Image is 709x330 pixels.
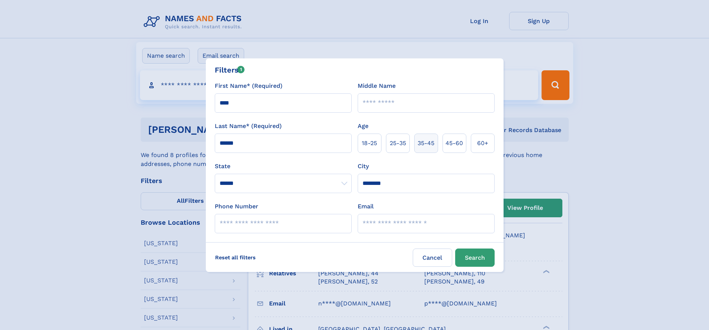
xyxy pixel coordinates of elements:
[358,162,369,171] label: City
[418,139,434,148] span: 35‑45
[413,249,452,267] label: Cancel
[215,202,258,211] label: Phone Number
[362,139,377,148] span: 18‑25
[477,139,488,148] span: 60+
[215,64,245,76] div: Filters
[215,122,282,131] label: Last Name* (Required)
[358,122,368,131] label: Age
[445,139,463,148] span: 45‑60
[455,249,495,267] button: Search
[215,81,282,90] label: First Name* (Required)
[358,81,396,90] label: Middle Name
[210,249,261,266] label: Reset all filters
[390,139,406,148] span: 25‑35
[358,202,374,211] label: Email
[215,162,352,171] label: State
